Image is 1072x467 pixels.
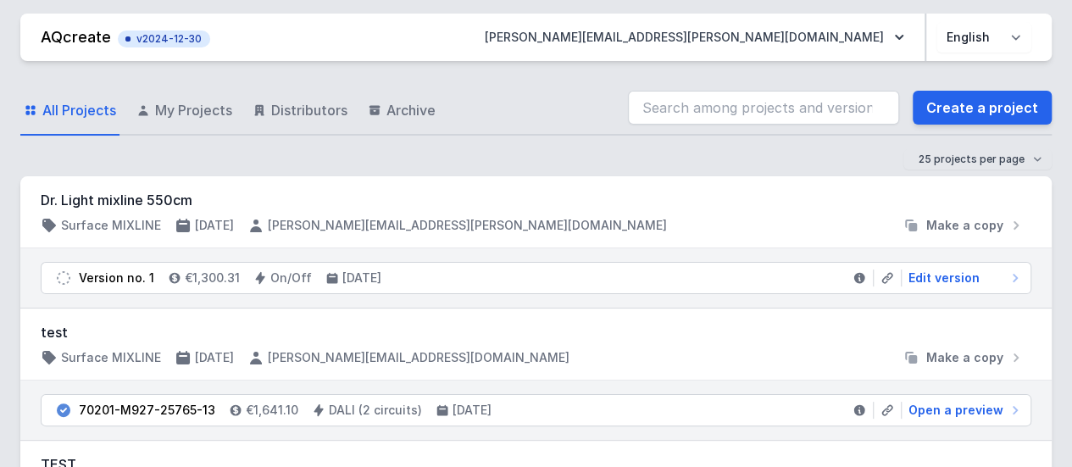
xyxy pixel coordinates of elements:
[118,27,210,47] button: v2024-12-30
[41,190,1031,210] h3: Dr. Light mixline 550cm
[342,270,381,286] h4: [DATE]
[42,100,116,120] span: All Projects
[249,86,351,136] a: Distributors
[628,91,899,125] input: Search among projects and versions...
[364,86,439,136] a: Archive
[453,402,492,419] h4: [DATE]
[55,270,72,286] img: draft.svg
[902,270,1024,286] a: Edit version
[41,28,111,46] a: AQcreate
[908,270,980,286] span: Edit version
[79,402,215,419] div: 70201-M927-25765-13
[155,100,232,120] span: My Projects
[329,402,422,419] h4: DALI (2 circuits)
[126,32,202,46] span: v2024-12-30
[926,217,1003,234] span: Make a copy
[908,402,1003,419] span: Open a preview
[61,349,161,366] h4: Surface MIXLINE
[246,402,298,419] h4: €1,641.10
[896,349,1031,366] button: Make a copy
[133,86,236,136] a: My Projects
[195,349,234,366] h4: [DATE]
[902,402,1024,419] a: Open a preview
[386,100,436,120] span: Archive
[268,349,569,366] h4: [PERSON_NAME][EMAIL_ADDRESS][DOMAIN_NAME]
[896,217,1031,234] button: Make a copy
[195,217,234,234] h4: [DATE]
[79,270,154,286] div: Version no. 1
[270,270,312,286] h4: On/Off
[185,270,240,286] h4: €1,300.31
[471,22,918,53] button: [PERSON_NAME][EMAIL_ADDRESS][PERSON_NAME][DOMAIN_NAME]
[936,22,1031,53] select: Choose language
[913,91,1052,125] a: Create a project
[271,100,347,120] span: Distributors
[41,322,1031,342] h3: test
[20,86,119,136] a: All Projects
[926,349,1003,366] span: Make a copy
[61,217,161,234] h4: Surface MIXLINE
[268,217,667,234] h4: [PERSON_NAME][EMAIL_ADDRESS][PERSON_NAME][DOMAIN_NAME]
